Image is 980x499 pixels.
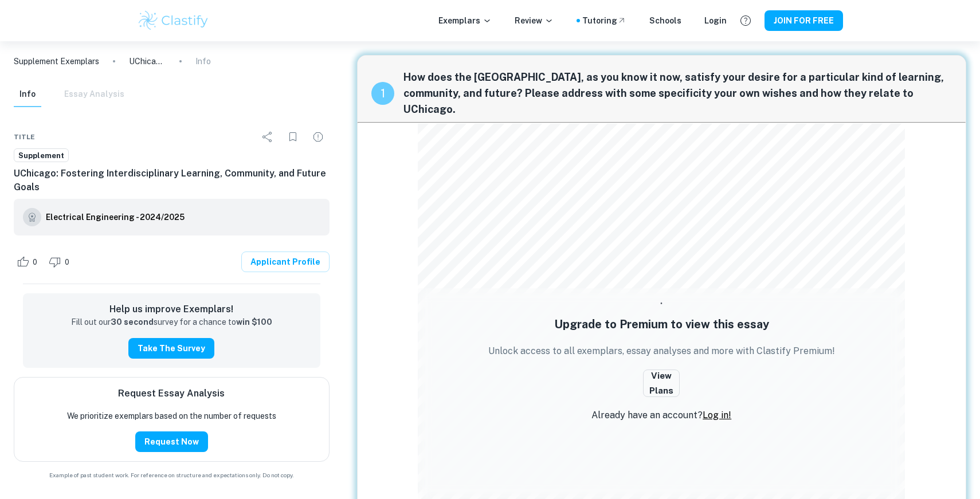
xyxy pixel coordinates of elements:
h6: Request Essay Analysis [118,387,225,400]
button: View Plans [643,370,680,397]
span: 0 [58,257,76,268]
p: Info [195,55,211,68]
a: Applicant Profile [241,252,330,272]
a: Electrical Engineering - 2024/2025 [46,208,185,226]
span: Title [14,132,35,142]
a: Tutoring [582,14,626,27]
h5: Upgrade to Premium to view this essay [554,316,769,333]
p: Fill out our survey for a chance to [71,316,272,329]
a: Schools [649,14,681,27]
a: Supplement Exemplars [14,55,99,68]
h6: Help us improve Exemplars! [32,302,311,316]
div: Bookmark [281,125,304,148]
a: Login [704,14,727,27]
span: 0 [26,257,44,268]
button: JOIN FOR FREE [765,10,843,31]
button: Help and Feedback [736,11,755,30]
span: How does the [GEOGRAPHIC_DATA], as you know it now, satisfy your desire for a particular kind of ... [403,69,952,117]
a: Supplement [14,148,69,163]
span: Example of past student work. For reference on structure and expectations only. Do not copy. [14,471,330,480]
h6: UChicago: Fostering Interdisciplinary Learning, Community, and Future Goals [14,167,330,194]
div: Like [14,253,44,271]
button: Request Now [135,431,208,452]
div: recipe [371,82,394,105]
h6: Electrical Engineering - 2024/2025 [46,211,185,223]
p: Exemplars [438,14,492,27]
div: Report issue [307,125,330,148]
a: Log in! [703,410,731,421]
p: We prioritize exemplars based on the number of requests [67,410,276,422]
span: Supplement [14,150,68,162]
p: Already have an account? [591,408,731,422]
strong: win $100 [236,317,272,327]
p: Unlock access to all exemplars, essay analyses and more with Clastify Premium! [488,344,835,358]
img: Clastify logo [137,9,210,32]
div: Dislike [46,253,76,271]
div: Share [256,125,279,148]
button: Info [14,82,41,107]
p: UChicago: Fostering Interdisciplinary Learning, Community, and Future Goals [129,55,166,68]
strong: 30 second [111,317,154,327]
p: Review [515,14,554,27]
button: Take the Survey [128,338,214,359]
